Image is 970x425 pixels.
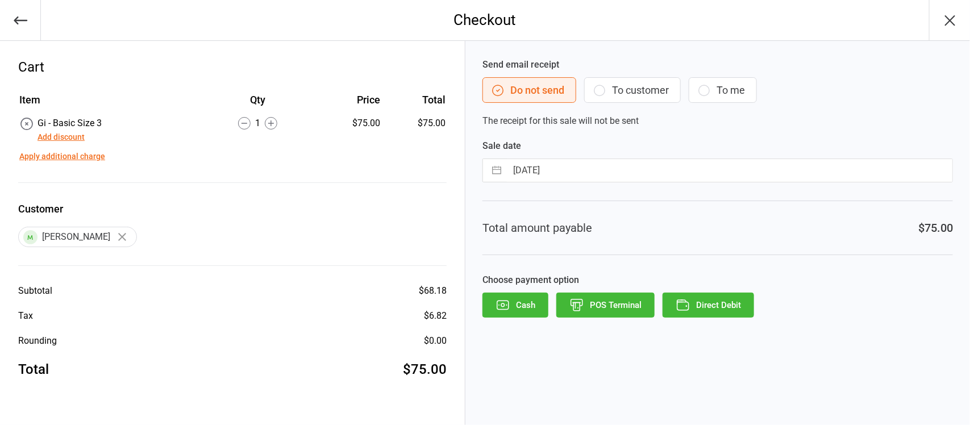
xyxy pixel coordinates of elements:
th: Item [19,92,200,115]
div: The receipt for this sale will not be sent [482,58,953,128]
div: Subtotal [18,284,52,298]
button: To customer [584,77,681,103]
div: [PERSON_NAME] [18,227,137,247]
div: Total [18,359,49,380]
button: To me [689,77,757,103]
div: $75.00 [918,219,953,236]
div: $75.00 [403,359,447,380]
div: $0.00 [424,334,447,348]
label: Send email receipt [482,58,953,72]
div: $75.00 [315,116,380,130]
label: Sale date [482,139,953,153]
span: Gi - Basic Size 3 [38,118,102,128]
button: Direct Debit [663,293,754,318]
button: Cash [482,293,548,318]
th: Total [385,92,446,115]
div: Cart [18,57,447,77]
div: Price [315,92,380,107]
div: Rounding [18,334,57,348]
button: POS Terminal [556,293,655,318]
div: $68.18 [419,284,447,298]
th: Qty [201,92,314,115]
td: $75.00 [385,116,446,144]
div: $6.82 [424,309,447,323]
button: Add discount [38,131,85,143]
div: 1 [201,116,314,130]
div: Total amount payable [482,219,592,236]
label: Choose payment option [482,273,953,287]
button: Apply additional charge [19,151,105,163]
label: Customer [18,201,447,216]
button: Do not send [482,77,576,103]
div: Tax [18,309,33,323]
